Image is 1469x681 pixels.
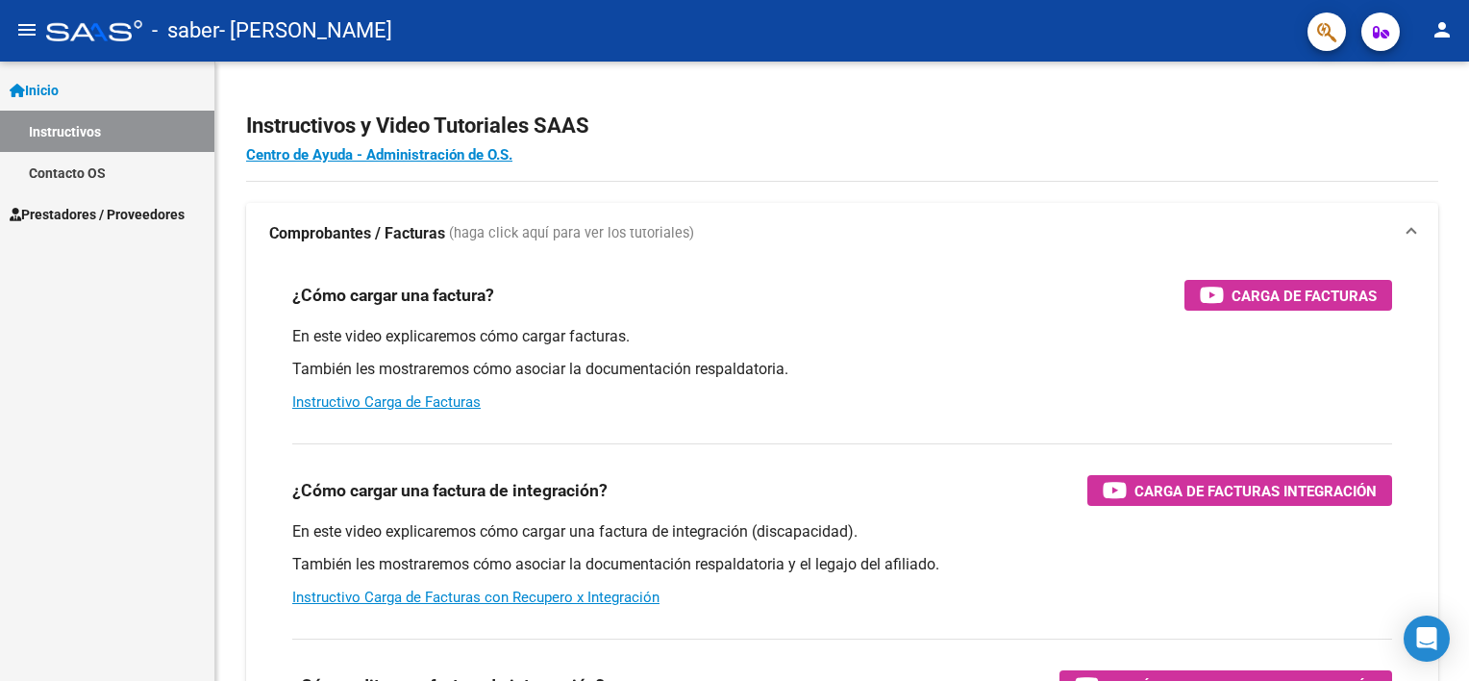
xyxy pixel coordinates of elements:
[246,146,512,164] a: Centro de Ayuda - Administración de O.S.
[1184,280,1392,311] button: Carga de Facturas
[246,203,1438,265] mat-expansion-panel-header: Comprobantes / Facturas (haga click aquí para ver los tutoriales)
[1134,479,1377,503] span: Carga de Facturas Integración
[292,326,1392,347] p: En este video explicaremos cómo cargar facturas.
[15,18,38,41] mat-icon: menu
[1087,475,1392,506] button: Carga de Facturas Integración
[292,589,660,606] a: Instructivo Carga de Facturas con Recupero x Integración
[292,359,1392,380] p: También les mostraremos cómo asociar la documentación respaldatoria.
[10,204,185,225] span: Prestadores / Proveedores
[449,223,694,244] span: (haga click aquí para ver los tutoriales)
[1404,616,1450,662] div: Open Intercom Messenger
[1232,284,1377,308] span: Carga de Facturas
[1431,18,1454,41] mat-icon: person
[292,477,608,504] h3: ¿Cómo cargar una factura de integración?
[152,10,219,52] span: - saber
[292,393,481,411] a: Instructivo Carga de Facturas
[219,10,392,52] span: - [PERSON_NAME]
[246,108,1438,144] h2: Instructivos y Video Tutoriales SAAS
[292,554,1392,575] p: También les mostraremos cómo asociar la documentación respaldatoria y el legajo del afiliado.
[292,282,494,309] h3: ¿Cómo cargar una factura?
[10,80,59,101] span: Inicio
[269,223,445,244] strong: Comprobantes / Facturas
[292,521,1392,542] p: En este video explicaremos cómo cargar una factura de integración (discapacidad).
